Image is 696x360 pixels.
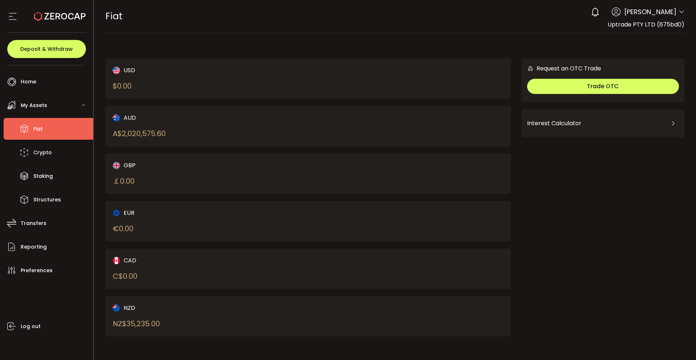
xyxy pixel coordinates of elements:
[527,65,534,72] img: 6nGpN7MZ9FLuBP83NiajKbTRY4UzlzQtBKtCrLLspmCkSvCZHBKvY3NxgQaT5JnOQREvtQ257bXeeSTueZfAPizblJ+Fe8JwA...
[113,128,166,139] div: A$ 2,020,575.60
[113,113,289,122] div: AUD
[113,208,289,217] div: EUR
[33,147,52,158] span: Crypto
[113,66,289,75] div: USD
[21,77,36,87] span: Home
[522,64,601,73] div: Request an OTC Trade
[113,256,289,265] div: CAD
[21,265,53,276] span: Preferences
[7,40,86,58] button: Deposit & Withdraw
[113,67,120,74] img: usd_portfolio.svg
[624,7,676,17] span: [PERSON_NAME]
[113,257,120,264] img: cad_portfolio.svg
[33,171,53,181] span: Staking
[113,271,137,282] div: C$ 0.00
[113,209,120,217] img: eur_portfolio.svg
[33,124,43,134] span: Fiat
[527,115,679,132] div: Interest Calculator
[21,100,47,111] span: My Assets
[113,161,289,170] div: GBP
[21,218,46,229] span: Transfers
[33,195,61,205] span: Structures
[113,162,120,169] img: gbp_portfolio.svg
[113,318,160,329] div: NZ$ 35,235.00
[527,79,679,94] button: Trade OTC
[113,304,120,312] img: nzd_portfolio.svg
[113,114,120,122] img: aud_portfolio.svg
[113,223,133,234] div: € 0.00
[113,176,134,187] div: ￡ 0.00
[608,20,684,29] span: Uptrade PTY LTD (675bd0)
[587,82,619,90] span: Trade OTC
[21,242,47,252] span: Reporting
[660,325,696,360] iframe: Chat Widget
[113,303,289,312] div: NZD
[105,10,123,22] span: Fiat
[113,81,132,91] div: $ 0.00
[21,321,41,332] span: Log out
[20,46,73,52] span: Deposit & Withdraw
